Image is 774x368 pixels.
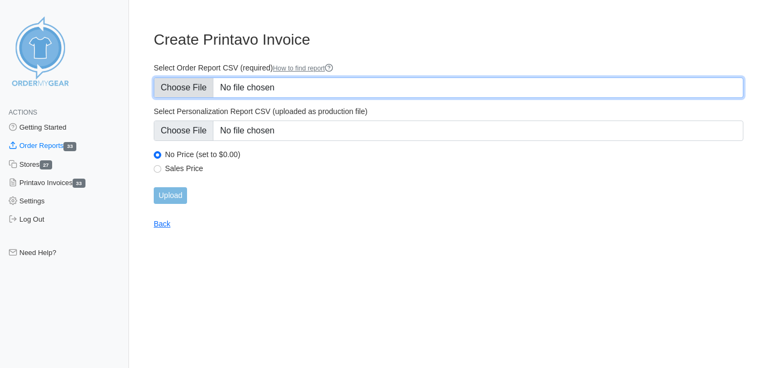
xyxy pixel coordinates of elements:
h3: Create Printavo Invoice [154,31,743,49]
a: How to find report [273,65,334,72]
a: Back [154,220,170,228]
span: 33 [73,179,85,188]
span: 33 [63,142,76,151]
span: 27 [40,160,53,169]
label: Select Order Report CSV (required) [154,63,743,73]
span: Actions [9,109,37,116]
label: Select Personalization Report CSV (uploaded as production file) [154,107,743,116]
label: No Price (set to $0.00) [165,150,743,159]
label: Sales Price [165,164,743,173]
input: Upload [154,187,187,204]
